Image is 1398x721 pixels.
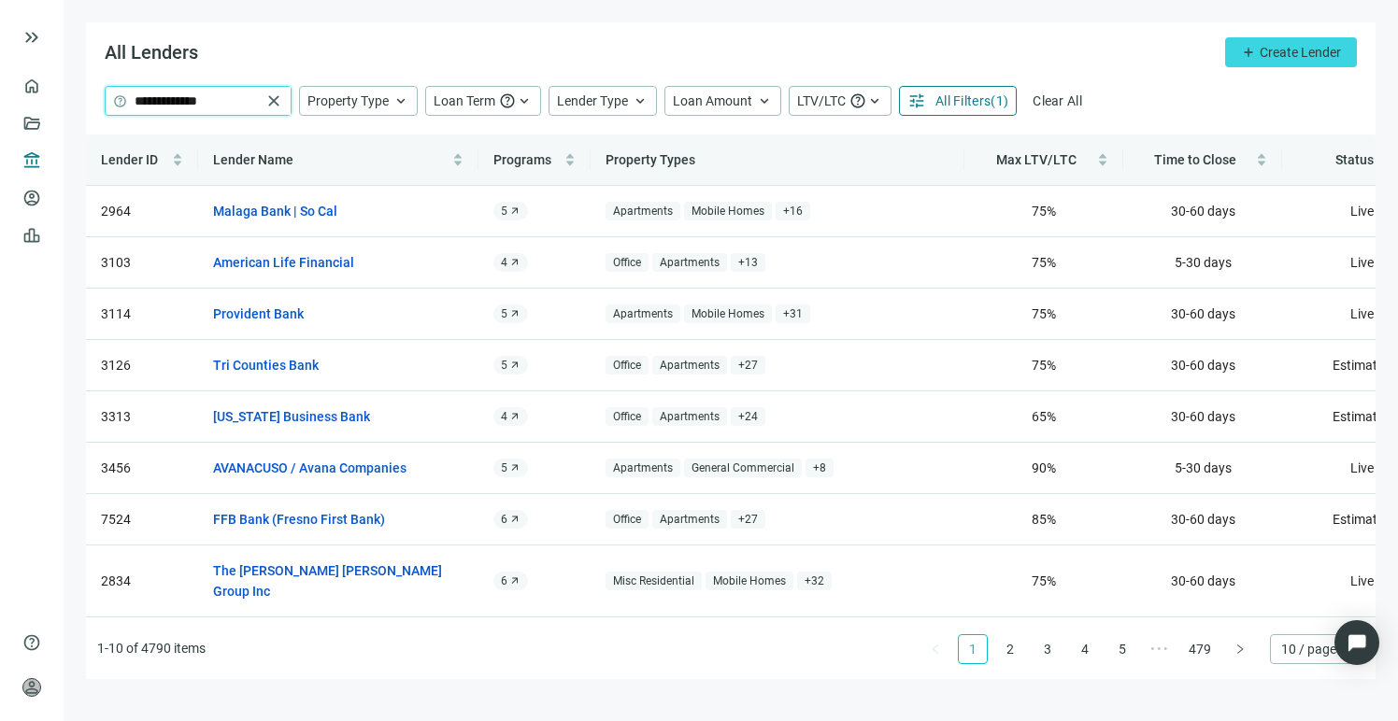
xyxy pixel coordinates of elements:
[1123,340,1282,391] td: 30-60 days
[86,289,198,340] td: 3114
[920,634,950,664] button: left
[776,202,810,221] span: + 16
[606,572,702,591] span: Misc Residential
[935,93,991,108] span: All Filters
[1071,635,1099,663] a: 4
[1032,409,1056,424] span: 65 %
[1225,634,1255,664] li: Next Page
[22,678,41,697] span: person
[392,92,409,109] span: keyboard_arrow_up
[1123,391,1282,443] td: 30-60 days
[516,92,533,109] span: keyboard_arrow_up
[86,443,198,494] td: 3456
[213,560,445,601] a: The [PERSON_NAME] [PERSON_NAME] Group Inc
[1032,358,1056,373] span: 75 %
[86,340,198,391] td: 3126
[509,205,521,217] span: arrow_outward
[606,510,649,530] span: Office
[1234,643,1246,655] span: right
[509,360,521,371] span: arrow_outward
[509,257,521,268] span: arrow_outward
[1225,37,1357,67] button: addCreate Lender
[731,407,765,427] span: + 24
[307,93,389,108] span: Property Type
[995,634,1025,664] li: 2
[1123,494,1282,545] td: 30-60 days
[1260,45,1341,60] span: Create Lender
[1123,443,1282,494] td: 5-30 days
[86,545,198,617] td: 2834
[499,92,516,109] span: help
[606,459,680,478] span: Apartments
[1033,634,1063,664] li: 3
[1350,306,1374,321] span: Live
[731,356,765,375] span: + 27
[606,356,649,375] span: Office
[501,204,507,219] span: 5
[213,355,319,375] a: Tri Counties Bank
[652,356,727,375] span: Apartments
[756,92,773,109] span: keyboard_arrow_up
[1024,86,1091,116] button: Clear All
[1032,460,1056,475] span: 90 %
[86,237,198,289] td: 3103
[509,575,521,587] span: arrow_outward
[434,93,495,108] span: Loan Term
[113,94,127,108] span: help
[1334,620,1379,665] div: Open Intercom Messenger
[213,252,354,273] a: American Life Financial
[213,406,370,427] a: [US_STATE] Business Bank
[797,572,832,591] span: + 32
[606,407,649,427] span: Office
[1123,545,1282,617] td: 30-60 days
[1350,573,1374,588] span: Live
[105,41,198,64] span: All Lenders
[1123,237,1282,289] td: 5-30 days
[1123,289,1282,340] td: 30-60 days
[101,152,158,167] span: Lender ID
[1333,512,1391,527] span: Estimated
[493,152,551,167] span: Programs
[557,93,628,108] span: Lender Type
[213,201,337,221] a: Malaga Bank | So Cal
[509,462,521,474] span: arrow_outward
[958,634,988,664] li: 1
[684,304,772,324] span: Mobile Homes
[213,509,385,530] a: FFB Bank (Fresno First Bank)
[1070,634,1100,664] li: 4
[501,358,507,373] span: 5
[501,255,507,270] span: 4
[920,634,950,664] li: Previous Page
[1123,186,1282,237] td: 30-60 days
[684,459,802,478] span: General Commercial
[1350,204,1374,219] span: Live
[652,253,727,273] span: Apartments
[1145,634,1175,664] li: Next 5 Pages
[959,635,987,663] a: 1
[86,391,198,443] td: 3313
[1033,93,1082,108] span: Clear All
[213,152,293,167] span: Lender Name
[673,93,752,108] span: Loan Amount
[1183,635,1217,663] a: 479
[21,26,43,49] button: keyboard_double_arrow_right
[996,152,1077,167] span: Max LTV/LTC
[1032,255,1056,270] span: 75 %
[706,572,793,591] span: Mobile Homes
[1281,635,1353,663] span: 10 / page
[501,460,507,475] span: 5
[606,202,680,221] span: Apartments
[213,458,407,478] a: AVANACUSO / Avana Companies
[1108,635,1136,663] a: 5
[1032,204,1056,219] span: 75 %
[1333,409,1391,424] span: Estimated
[1350,460,1374,475] span: Live
[509,514,521,525] span: arrow_outward
[1032,512,1056,527] span: 85 %
[776,304,810,324] span: + 31
[1270,634,1364,664] div: Page Size
[806,459,834,478] span: + 8
[849,92,866,109] span: help
[1107,634,1137,664] li: 5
